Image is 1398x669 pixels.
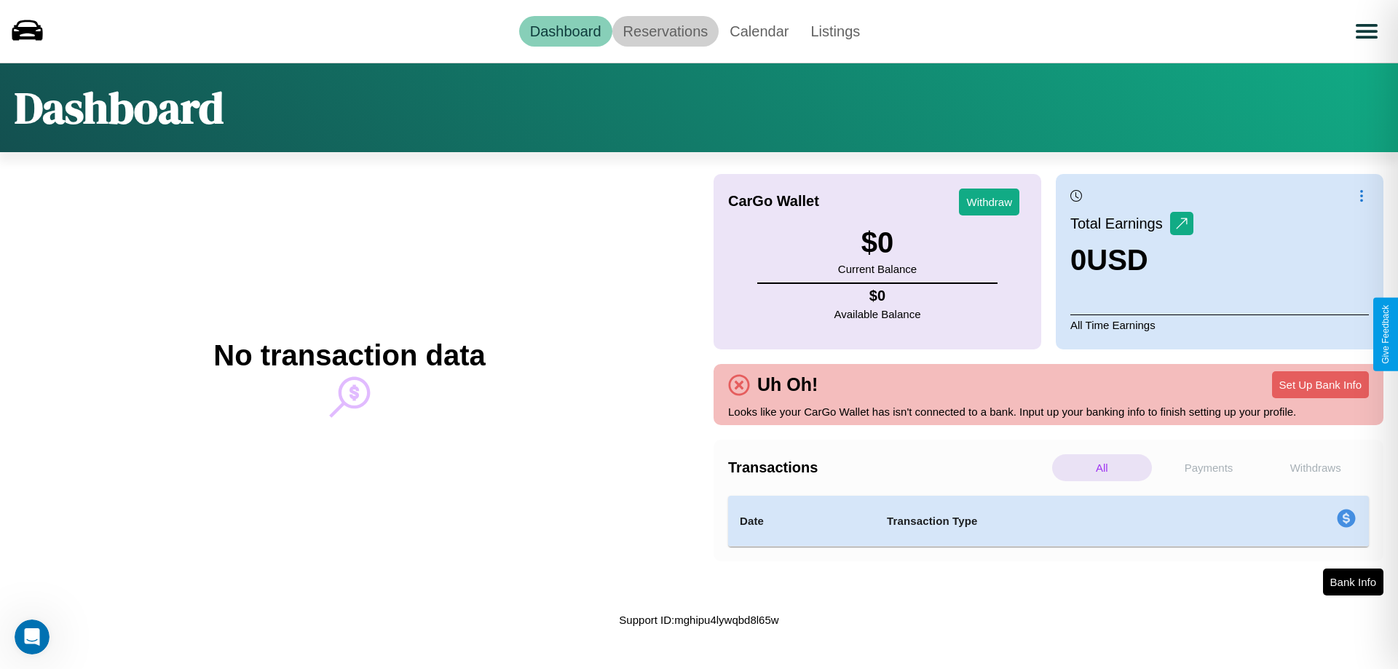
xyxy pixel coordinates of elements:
h4: Date [740,512,864,530]
h4: $ 0 [834,288,921,304]
a: Dashboard [519,16,612,47]
p: Total Earnings [1070,210,1170,237]
h4: Transaction Type [887,512,1217,530]
iframe: Intercom live chat [15,619,50,654]
p: Withdraws [1265,454,1365,481]
div: Give Feedback [1381,305,1391,364]
h4: CarGo Wallet [728,193,819,210]
a: Calendar [719,16,799,47]
h1: Dashboard [15,78,224,138]
h3: 0 USD [1070,244,1193,277]
table: simple table [728,496,1369,547]
a: Listings [799,16,871,47]
p: Payments [1159,454,1259,481]
p: All Time Earnings [1070,314,1369,335]
h4: Uh Oh! [750,374,825,395]
button: Bank Info [1323,569,1383,595]
h2: No transaction data [213,339,485,372]
button: Open menu [1346,11,1387,52]
a: Reservations [612,16,719,47]
p: Support ID: mghipu4lywqbd8l65w [619,610,778,630]
p: Looks like your CarGo Wallet has isn't connected to a bank. Input up your banking info to finish ... [728,402,1369,421]
p: All [1052,454,1152,481]
h4: Transactions [728,459,1048,476]
button: Set Up Bank Info [1272,371,1369,398]
button: Withdraw [959,189,1019,215]
p: Available Balance [834,304,921,324]
p: Current Balance [838,259,917,279]
h3: $ 0 [838,226,917,259]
